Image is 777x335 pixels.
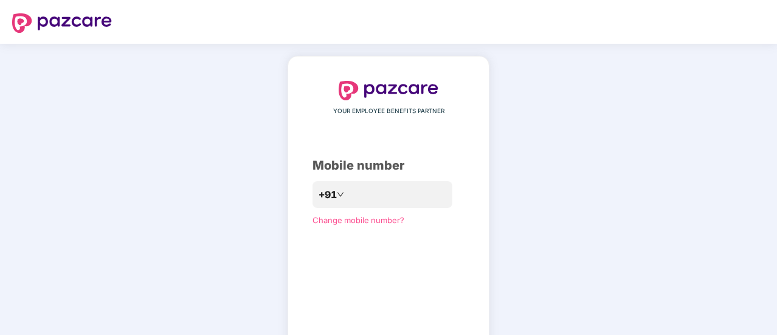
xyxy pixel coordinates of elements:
[333,106,444,116] span: YOUR EMPLOYEE BENEFITS PARTNER
[12,13,112,33] img: logo
[337,191,344,198] span: down
[313,215,404,225] a: Change mobile number?
[319,187,337,202] span: +91
[313,156,464,175] div: Mobile number
[339,81,438,100] img: logo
